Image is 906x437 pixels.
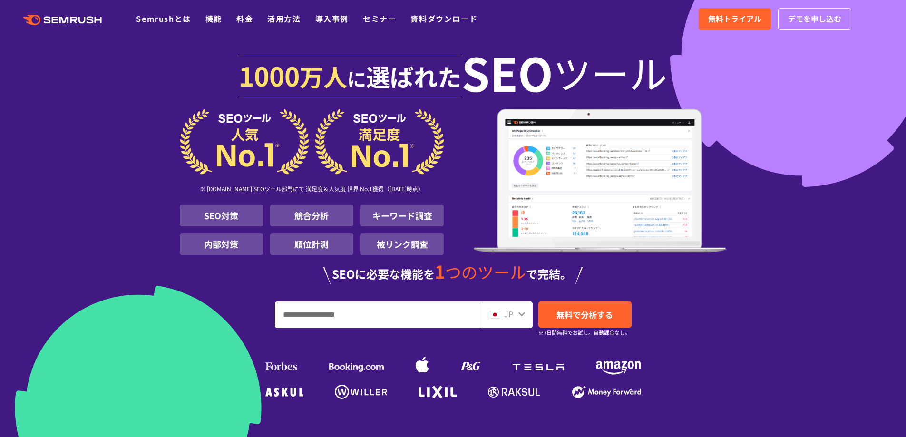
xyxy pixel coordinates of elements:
a: 導入事例 [315,13,349,24]
li: 競合分析 [270,205,353,226]
li: キーワード調査 [360,205,444,226]
span: 万人 [300,59,347,93]
a: 無料トライアル [699,8,771,30]
small: ※7日間無料でお試し。自動課金なし。 [538,328,630,337]
span: SEO [461,53,553,91]
a: Semrushとは [136,13,191,24]
li: 順位計測 [270,233,353,255]
span: 選ばれた [366,59,461,93]
a: 機能 [205,13,222,24]
span: デモを申し込む [788,13,841,25]
li: SEO対策 [180,205,263,226]
span: に [347,65,366,92]
span: ツール [553,53,667,91]
a: 資料ダウンロード [410,13,477,24]
a: セミナー [363,13,396,24]
div: SEOに必要な機能を [180,262,727,284]
a: 料金 [236,13,253,24]
span: JP [504,308,513,320]
span: 1 [435,258,445,284]
a: 活用方法 [267,13,301,24]
a: デモを申し込む [778,8,851,30]
div: ※ [DOMAIN_NAME] SEOツール部門にて 満足度＆人気度 世界 No.1獲得（[DATE]時点） [180,175,444,205]
span: 無料トライアル [708,13,761,25]
span: つのツール [445,260,526,283]
li: 被リンク調査 [360,233,444,255]
span: 無料で分析する [556,309,613,320]
a: 無料で分析する [538,301,632,328]
span: で完結。 [526,265,572,282]
input: URL、キーワードを入力してください [275,302,481,328]
span: 1000 [239,56,300,94]
li: 内部対策 [180,233,263,255]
